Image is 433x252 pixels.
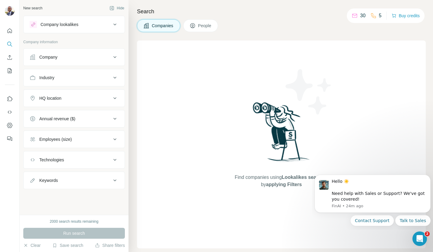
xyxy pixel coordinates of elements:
button: Company [24,50,125,64]
img: Surfe Illustration - Woman searching with binoculars [250,101,313,168]
button: Feedback [5,133,15,144]
button: Technologies [24,153,125,167]
p: Company information [23,39,125,45]
img: Surfe Illustration - Stars [282,65,336,119]
button: Dashboard [5,120,15,131]
iframe: Intercom live chat [412,231,427,246]
div: Employees (size) [39,136,72,142]
span: Companies [152,23,174,29]
p: 30 [360,12,366,19]
span: Find companies using or by [233,174,330,188]
div: Industry [39,75,54,81]
button: Buy credits [392,11,420,20]
img: Avatar [5,6,15,16]
iframe: Intercom notifications message [312,169,433,230]
button: Use Surfe API [5,107,15,118]
button: HQ location [24,91,125,105]
h4: Search [137,7,426,16]
button: Share filters [95,242,125,248]
span: People [198,23,212,29]
div: Company lookalikes [41,21,78,27]
button: Industry [24,70,125,85]
button: Keywords [24,173,125,188]
button: Enrich CSV [5,52,15,63]
div: Technologies [39,157,64,163]
button: Quick start [5,25,15,36]
div: New search [23,5,42,11]
button: Annual revenue ($) [24,111,125,126]
button: Search [5,39,15,50]
button: Employees (size) [24,132,125,147]
div: Keywords [39,177,58,183]
p: 5 [379,12,382,19]
div: HQ location [39,95,61,101]
span: Lookalikes search [282,175,324,180]
div: 2000 search results remaining [50,219,99,224]
button: Company lookalikes [24,17,125,32]
span: 2 [425,231,430,236]
button: Hide [105,4,129,13]
button: My lists [5,65,15,76]
div: Annual revenue ($) [39,116,75,122]
button: Use Surfe on LinkedIn [5,93,15,104]
span: applying Filters [266,182,302,187]
button: Clear [23,242,41,248]
button: Save search [52,242,83,248]
div: Company [39,54,57,60]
